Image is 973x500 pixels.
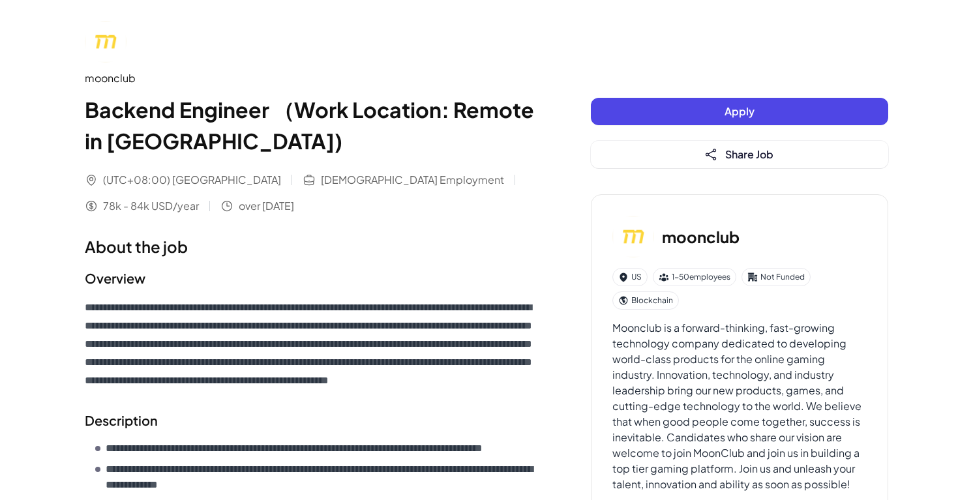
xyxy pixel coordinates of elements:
[741,268,811,286] div: Not Funded
[85,411,539,430] h2: Description
[662,225,740,248] h3: moonclub
[612,291,679,310] div: Blockchain
[725,147,773,161] span: Share Job
[321,172,504,188] span: [DEMOGRAPHIC_DATA] Employment
[85,235,539,258] h1: About the job
[612,320,867,492] div: Moonclub is a forward-thinking, fast-growing technology company dedicated to developing world-cla...
[239,198,294,214] span: over [DATE]
[85,94,539,156] h1: Backend Engineer （Work Location: Remote in [GEOGRAPHIC_DATA])
[612,268,648,286] div: US
[653,268,736,286] div: 1-50 employees
[103,172,281,188] span: (UTC+08:00) [GEOGRAPHIC_DATA]
[612,216,654,257] img: mo
[85,21,127,63] img: mo
[725,104,755,118] span: Apply
[85,70,539,86] div: moonclub
[103,198,199,214] span: 78k - 84k USD/year
[591,141,888,168] button: Share Job
[85,269,539,288] h2: Overview
[591,98,888,125] button: Apply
